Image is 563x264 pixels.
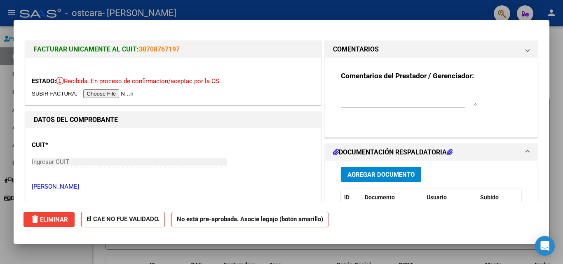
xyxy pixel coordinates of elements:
[341,72,474,80] strong: Comentarios del Prestador / Gerenciador:
[32,140,117,150] p: CUIT
[32,77,56,85] span: ESTADO:
[81,212,165,228] strong: El CAE NO FUE VALIDADO.
[23,212,75,227] button: Eliminar
[341,189,361,206] datatable-header-cell: ID
[535,236,555,256] div: Open Intercom Messenger
[518,189,559,206] datatable-header-cell: Acción
[427,194,447,201] span: Usuario
[32,182,314,192] p: [PERSON_NAME]
[30,216,68,223] span: Eliminar
[365,194,395,201] span: Documento
[423,189,477,206] datatable-header-cell: Usuario
[325,144,537,161] mat-expansion-panel-header: DOCUMENTACIÓN RESPALDATORIA
[30,214,40,224] mat-icon: delete
[361,189,423,206] datatable-header-cell: Documento
[480,194,499,201] span: Subido
[341,167,421,182] button: Agregar Documento
[325,58,537,137] div: COMENTARIOS
[139,45,180,53] a: 30708767197
[347,171,415,178] span: Agregar Documento
[477,189,518,206] datatable-header-cell: Subido
[34,116,118,124] strong: DATOS DEL COMPROBANTE
[344,194,350,201] span: ID
[171,212,328,228] strong: No está pre-aprobada. Asocie legajo (botón amarillo)
[333,147,453,157] h1: DOCUMENTACIÓN RESPALDATORIA
[325,41,537,58] mat-expansion-panel-header: COMENTARIOS
[34,45,139,53] span: FACTURAR UNICAMENTE AL CUIT:
[56,77,221,85] span: Recibida. En proceso de confirmacion/aceptac por la OS.
[333,44,379,54] h1: COMENTARIOS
